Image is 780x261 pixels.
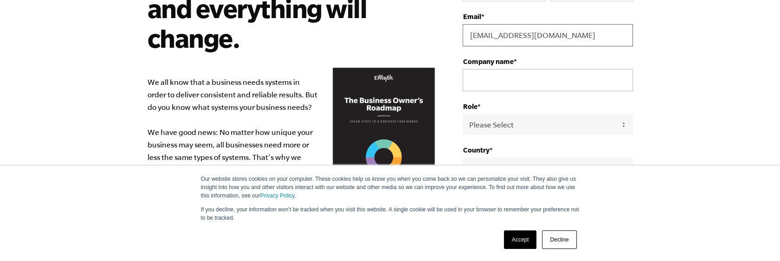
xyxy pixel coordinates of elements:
span: Role [463,102,477,110]
span: Country [463,146,489,154]
p: We all know that a business needs systems in order to deliver consistent and reliable results. Bu... [148,76,435,240]
img: Business Owners Roadmap Cover [333,68,435,200]
a: Accept [504,230,537,249]
span: Company name [463,57,513,65]
span: Email [463,13,481,20]
a: Privacy Policy [260,192,295,199]
p: If you decline, your information won’t be tracked when you visit this website. A single cookie wi... [201,205,580,222]
a: Decline [542,230,576,249]
p: Our website stores cookies on your computer. These cookies help us know you when you come back so... [201,175,580,200]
